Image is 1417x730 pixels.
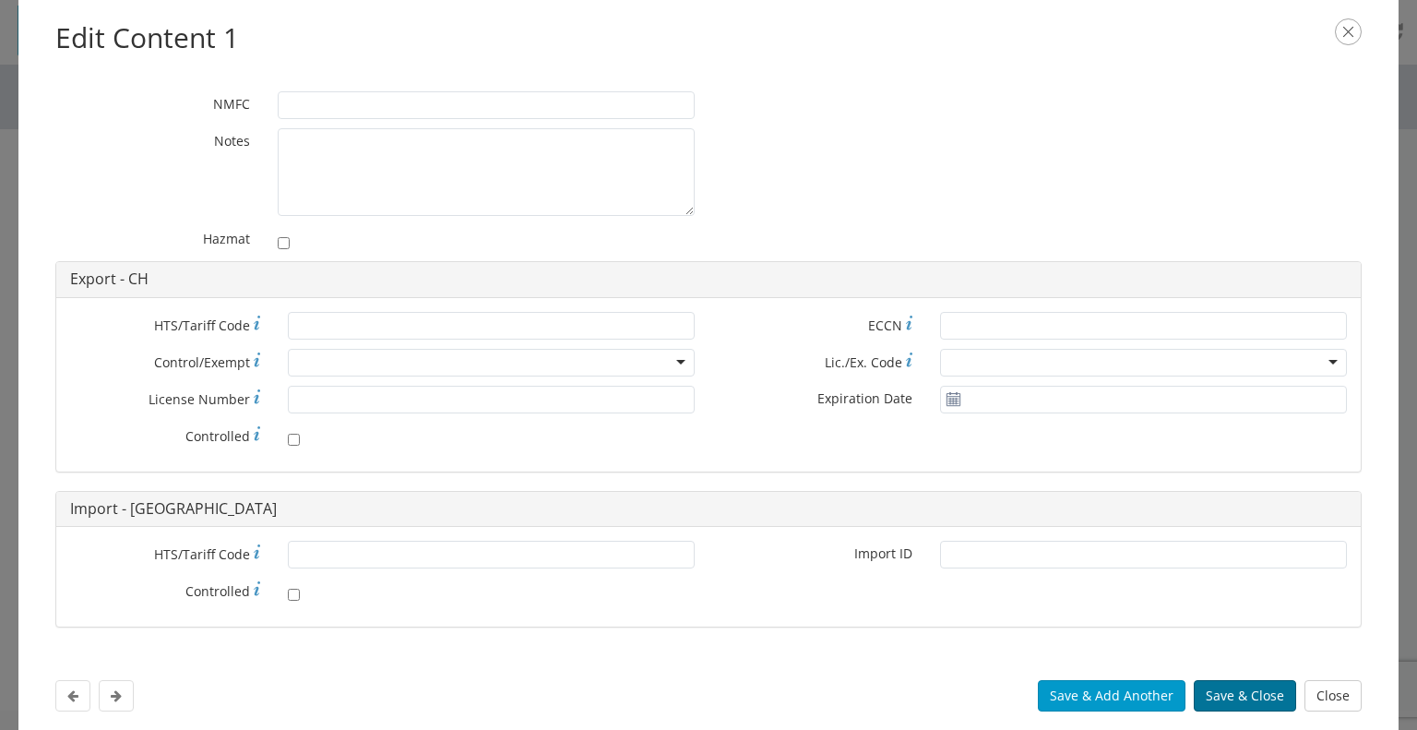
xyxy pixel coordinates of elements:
[185,427,250,445] span: Controlled
[214,132,250,150] span: Notes
[70,269,149,289] a: Export - CH
[1038,680,1185,712] button: Save & Add Another
[854,545,912,562] span: Import ID
[149,390,250,408] span: License Number
[154,317,250,334] span: HTS/Tariff Code
[817,389,912,407] span: Expiration Date
[154,545,250,563] span: HTS/Tariff Code
[154,353,250,371] span: Control/Exempt
[1304,680,1362,712] button: Close
[825,353,902,371] span: Lic./Ex. Code
[868,317,902,334] span: ECCN
[55,18,1362,58] h2: Edit Content 1
[70,498,277,519] a: Import - [GEOGRAPHIC_DATA]
[203,230,250,247] span: Hazmat
[185,582,250,600] span: Controlled
[1194,680,1296,712] button: Save & Close
[213,95,250,113] span: NMFC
